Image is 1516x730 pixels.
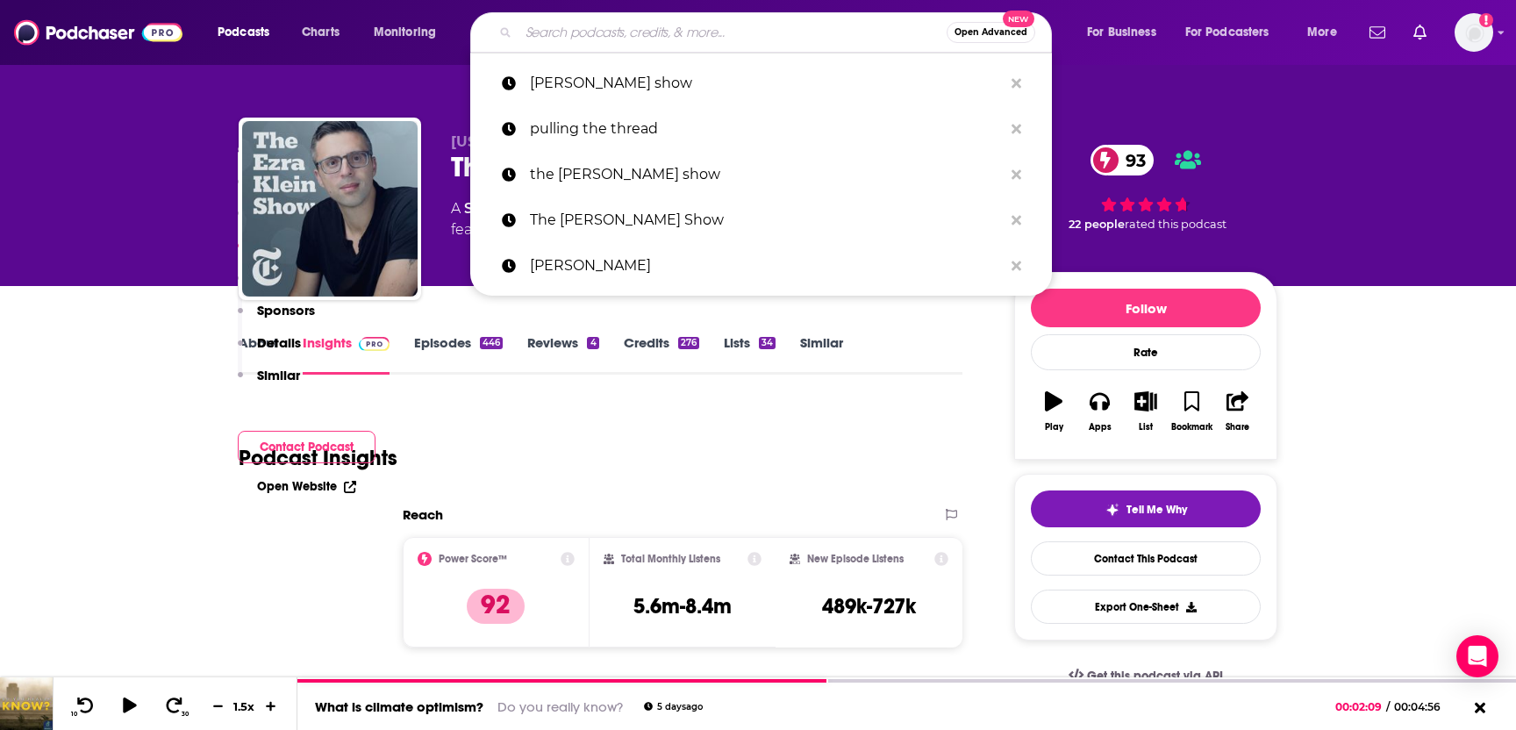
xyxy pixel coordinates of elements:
[1406,18,1434,47] a: Show notifications dropdown
[807,553,904,565] h2: New Episode Listens
[644,702,703,712] div: 5 days ago
[1386,700,1390,713] span: /
[487,12,1069,53] div: Search podcasts, credits, & more...
[1171,422,1212,433] div: Bookmark
[633,593,732,619] h3: 5.6m-8.4m
[1390,700,1458,713] span: 00:04:56
[1031,334,1261,370] div: Rate
[678,337,699,349] div: 276
[1169,380,1214,443] button: Bookmark
[1362,18,1392,47] a: Show notifications dropdown
[1456,635,1498,677] div: Open Intercom Messenger
[955,28,1027,37] span: Open Advanced
[1479,13,1493,27] svg: Add a profile image
[1139,422,1153,433] div: List
[1455,13,1493,52] img: User Profile
[480,337,503,349] div: 446
[724,334,776,375] a: Lists34
[1069,218,1125,231] span: 22 people
[1031,289,1261,327] button: Follow
[1031,590,1261,624] button: Export One-Sheet
[497,698,623,715] a: Do you really know?
[621,553,720,565] h2: Total Monthly Listens
[414,334,503,375] a: Episodes446
[1455,13,1493,52] span: Logged in as Rbaldwin
[530,61,1003,106] p: ezra klein show
[947,22,1035,43] button: Open AdvancedNew
[527,334,598,375] a: Reviews4
[71,711,77,718] span: 10
[1087,20,1156,45] span: For Business
[1123,380,1169,443] button: List
[1126,503,1187,517] span: Tell Me Why
[1125,218,1226,231] span: rated this podcast
[238,431,375,463] button: Contact Podcast
[1031,380,1076,443] button: Play
[1295,18,1359,47] button: open menu
[290,18,350,47] a: Charts
[1091,145,1155,175] a: 93
[1335,700,1386,713] span: 00:02:09
[1014,133,1277,242] div: 93 22 peoplerated this podcast
[257,367,300,383] p: Similar
[1307,20,1337,45] span: More
[1105,503,1119,517] img: tell me why sparkle
[464,200,517,217] a: Society
[1045,422,1063,433] div: Play
[1075,18,1178,47] button: open menu
[218,20,269,45] span: Podcasts
[518,18,947,47] input: Search podcasts, credits, & more...
[800,334,843,375] a: Similar
[467,589,525,624] p: 92
[1174,18,1295,47] button: open menu
[1003,11,1034,27] span: New
[1076,380,1122,443] button: Apps
[68,696,101,718] button: 10
[238,334,301,367] button: Details
[1031,490,1261,527] button: tell me why sparkleTell Me Why
[1031,541,1261,576] a: Contact This Podcast
[403,506,443,523] h2: Reach
[257,479,356,494] a: Open Website
[822,593,916,619] h3: 489k-727k
[1455,13,1493,52] button: Show profile menu
[439,553,507,565] h2: Power Score™
[14,16,182,49] img: Podchaser - Follow, Share and Rate Podcasts
[257,334,301,351] p: Details
[451,133,646,150] span: [US_STATE] Times Opinion
[1185,20,1269,45] span: For Podcasters
[361,18,459,47] button: open menu
[205,18,292,47] button: open menu
[1089,422,1112,433] div: Apps
[159,696,192,718] button: 30
[470,106,1052,152] a: pulling the thread
[470,243,1052,289] a: [PERSON_NAME]
[230,699,260,713] div: 1.5 x
[470,197,1052,243] a: The [PERSON_NAME] Show
[1108,145,1155,175] span: 93
[1087,669,1223,683] span: Get this podcast via API
[1215,380,1261,443] button: Share
[182,711,189,718] span: 30
[1055,655,1237,698] a: Get this podcast via API
[530,197,1003,243] p: The Dr. John Deloney Show
[374,20,436,45] span: Monitoring
[451,219,956,240] span: featuring
[242,121,418,297] img: The Ezra Klein Show
[587,337,598,349] div: 4
[759,337,776,349] div: 34
[451,198,956,240] div: A podcast
[530,152,1003,197] p: the dr john delony show
[302,20,340,45] span: Charts
[530,243,1003,289] p: john deloney
[624,334,699,375] a: Credits276
[238,367,300,399] button: Similar
[530,106,1003,152] p: pulling the thread
[1226,422,1249,433] div: Share
[470,152,1052,197] a: the [PERSON_NAME] show
[315,698,483,715] a: What is climate optimism?
[470,61,1052,106] a: [PERSON_NAME] show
